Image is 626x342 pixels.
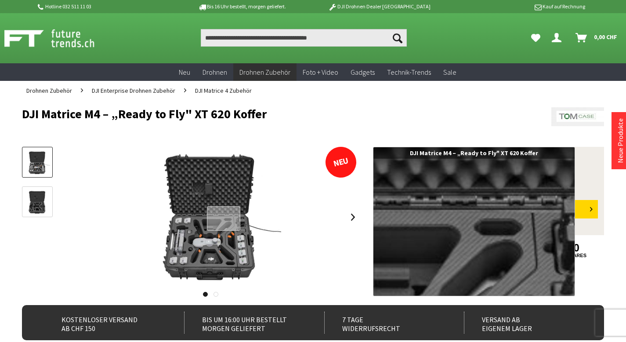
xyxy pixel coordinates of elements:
a: Drohnen Zubehör [233,63,297,81]
h1: DJI Matrice M4 – „Ready to Fly" XT 620 Koffer [22,107,488,120]
span: Gadgets [351,68,375,76]
a: Drohnen Zubehör [22,81,76,100]
a: Foto + Video [297,63,344,81]
a: 0 [550,243,603,253]
p: Bis 16 Uhr bestellt, morgen geliefert. [174,1,311,12]
a: Gadgets [344,63,381,81]
input: Produkt, Marke, Kategorie, EAN, Artikelnummer… [201,29,407,47]
span: Drohnen Zubehör [239,68,290,76]
a: Meine Favoriten [527,29,545,47]
a: DJI Matrice 4 Zubehör [191,81,256,100]
div: Kostenloser Versand ab CHF 150 [44,312,167,334]
img: DJI Matrice M4 – „Ready to Fly" XT 620 Koffer [141,147,281,287]
img: TomCase [551,107,604,126]
div: Versand ab eigenem Lager [464,312,587,334]
a: Neu [173,63,196,81]
div: 7 Tage Widerrufsrecht [324,312,448,334]
a: Warenkorb [572,29,622,47]
a: DJI Enterprise Drohnen Zubehör [87,81,180,100]
p: Hotline 032 511 11 03 [36,1,174,12]
a: Sale [437,63,463,81]
span: DJI Matrice M4 – „Ready to Fly" XT 620 Koffer [410,149,538,157]
button: Suchen [388,29,407,47]
a: Drohnen [196,63,233,81]
span: Drohnen Zubehör [26,87,72,95]
p: Kauf auf Rechnung [448,1,585,12]
span: 0,00 CHF [594,30,617,44]
img: Vorschau: DJI Matrice M4 – „Ready to Fly" XT 620 Koffer [25,150,50,175]
span: DJI Enterprise Drohnen Zubehör [92,87,175,95]
a: shares [550,253,603,258]
img: Shop Futuretrends - zur Startseite wechseln [4,27,114,49]
span: Sale [443,68,456,76]
span: DJI Matrice 4 Zubehör [195,87,252,95]
span: Drohnen [203,68,227,76]
a: Dein Konto [548,29,568,47]
a: Neue Produkte [616,118,625,163]
div: Bis um 16:00 Uhr bestellt Morgen geliefert [184,312,308,334]
a: Technik-Trends [381,63,437,81]
span: Technik-Trends [387,68,431,76]
p: DJI Drohnen Dealer [GEOGRAPHIC_DATA] [311,1,448,12]
span: Neu [179,68,190,76]
span: Foto + Video [303,68,338,76]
